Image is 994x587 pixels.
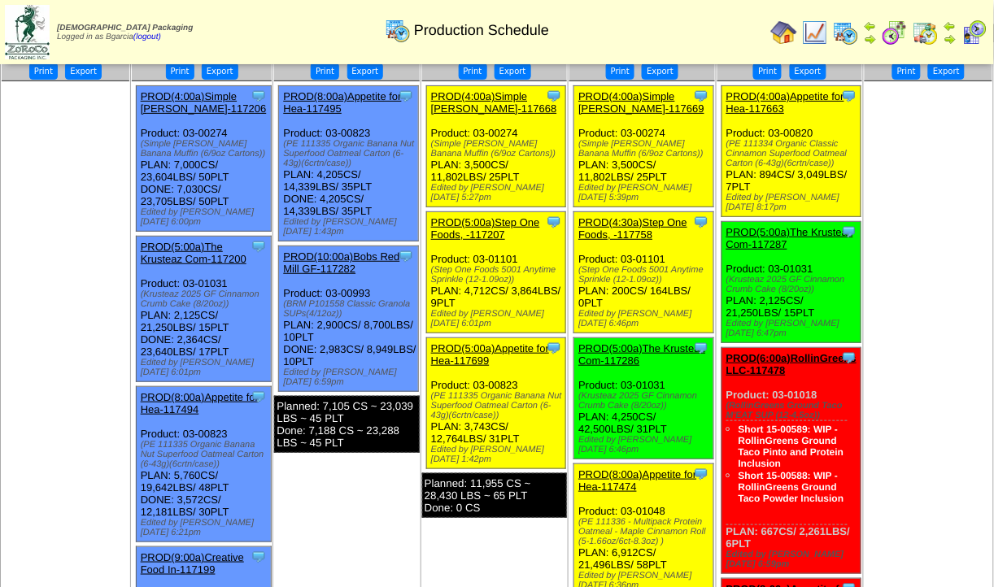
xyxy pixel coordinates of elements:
[578,468,696,493] a: PROD(8:00a)Appetite for Hea-117474
[546,214,562,230] img: Tooltip
[913,20,939,46] img: calendarinout.gif
[944,33,957,46] img: arrowright.gif
[431,342,549,367] a: PROD(5:00a)Appetite for Hea-117699
[279,246,418,392] div: Product: 03-00993 PLAN: 2,900CS / 8,700LBS / 10PLT DONE: 2,983CS / 8,949LBS / 10PLT
[722,86,861,217] div: Product: 03-00820 PLAN: 894CS / 3,049LBS / 7PLT
[928,63,965,80] button: Export
[283,217,417,237] div: Edited by [PERSON_NAME] [DATE] 1:43pm
[578,517,713,546] div: (PE 111336 - Multipack Protein Oatmeal - Maple Cinnamon Roll (5-1.66oz/6ct-8.3oz) )
[739,470,844,504] a: Short 15-00588: WIP - RollinGreens Ground Taco Powder Inclusion
[726,550,861,569] div: Edited by [PERSON_NAME] [DATE] 6:59pm
[578,435,713,454] div: Edited by [PERSON_NAME] [DATE] 6:46pm
[311,63,339,80] button: Print
[726,352,857,376] a: PROD(6:00a)RollinGreens LLC-117478
[726,193,861,212] div: Edited by [PERSON_NAME] [DATE] 8:17pm
[385,17,411,43] img: calendarprod.gif
[726,226,853,250] a: PROD(5:00a)The Krusteaz Com-117287
[141,90,267,115] a: PROD(4:00a)Simple [PERSON_NAME]-117206
[398,88,414,104] img: Tooltip
[841,224,857,240] img: Tooltip
[578,183,713,202] div: Edited by [PERSON_NAME] [DATE] 5:39pm
[726,319,861,338] div: Edited by [PERSON_NAME] [DATE] 6:47pm
[141,289,271,309] div: (Krusteaz 2025 GF Cinnamon Crumb Cake (8/20oz))
[414,22,549,39] span: Production Schedule
[578,216,687,241] a: PROD(4:30a)Step One Foods, -117758
[578,342,705,367] a: PROD(5:00a)The Krusteaz Com-117286
[426,86,565,207] div: Product: 03-00274 PLAN: 3,500CS / 11,802LBS / 25PLT
[578,139,713,159] div: (Simple [PERSON_NAME] Banana Muffin (6/9oz Cartons))
[574,212,713,333] div: Product: 03-01101 PLAN: 200CS / 164LBS / 0PLT
[426,338,565,469] div: Product: 03-00823 PLAN: 3,743CS / 12,764LBS / 31PLT
[693,88,709,104] img: Tooltip
[431,445,565,464] div: Edited by [PERSON_NAME] [DATE] 1:42pm
[422,473,567,518] div: Planned: 11,955 CS ~ 28,430 LBS ~ 65 PLT Done: 0 CS
[693,340,709,356] img: Tooltip
[693,214,709,230] img: Tooltip
[546,340,562,356] img: Tooltip
[133,33,161,41] a: (logout)
[459,63,487,80] button: Print
[251,88,267,104] img: Tooltip
[574,86,713,207] div: Product: 03-00274 PLAN: 3,500CS / 11,802LBS / 25PLT
[141,358,271,377] div: Edited by [PERSON_NAME] [DATE] 6:01pm
[141,551,244,576] a: PROD(9:00a)Creative Food In-117199
[574,338,713,459] div: Product: 03-01031 PLAN: 4,250CS / 42,500LBS / 31PLT
[431,216,540,241] a: PROD(5:00a)Step One Foods, -117207
[495,63,531,80] button: Export
[882,20,908,46] img: calendarblend.gif
[283,90,401,115] a: PROD(8:00a)Appetite for Hea-117495
[57,24,193,33] span: [DEMOGRAPHIC_DATA] Packaging
[431,90,557,115] a: PROD(4:00a)Simple [PERSON_NAME]-117668
[578,391,713,411] div: (Krusteaz 2025 GF Cinnamon Crumb Cake (8/20oz))
[802,20,828,46] img: line_graph.gif
[141,518,271,537] div: Edited by [PERSON_NAME] [DATE] 6:21pm
[136,387,271,542] div: Product: 03-00823 PLAN: 5,760CS / 19,642LBS / 48PLT DONE: 3,572CS / 12,181LBS / 30PLT
[864,20,877,33] img: arrowleft.gif
[166,63,194,80] button: Print
[726,401,861,420] div: (RollinGreens Ground Taco M'EAT SUP (12-4.5oz))
[141,241,246,265] a: PROD(5:00a)The Krusteaz Com-117200
[606,63,634,80] button: Print
[202,63,238,80] button: Export
[5,5,50,59] img: zoroco-logo-small.webp
[136,86,271,232] div: Product: 03-00274 PLAN: 7,000CS / 23,604LBS / 50PLT DONE: 7,030CS / 23,705LBS / 50PLT
[274,396,419,453] div: Planned: 7,105 CS ~ 23,039 LBS ~ 45 PLT Done: 7,188 CS ~ 23,288 LBS ~ 45 PLT
[726,275,861,294] div: (Krusteaz 2025 GF Cinnamon Crumb Cake (8/20oz))
[431,139,565,159] div: (Simple [PERSON_NAME] Banana Muffin (6/9oz Cartons))
[283,250,399,275] a: PROD(10:00a)Bobs Red Mill GF-117282
[347,63,384,80] button: Export
[726,139,861,168] div: (PE 111334 Organic Classic Cinnamon Superfood Oatmeal Carton (6-43g)(6crtn/case))
[141,391,259,415] a: PROD(8:00a)Appetite for Hea-117494
[283,299,417,319] div: (BRM P101558 Classic Granola SUPs(4/12oz))
[431,265,565,285] div: (Step One Foods 5001 Anytime Sprinkle (12-1.09oz))
[141,139,271,159] div: (Simple [PERSON_NAME] Banana Muffin (6/9oz Cartons))
[279,86,418,241] div: Product: 03-00823 PLAN: 4,205CS / 14,339LBS / 35PLT DONE: 4,205CS / 14,339LBS / 35PLT
[546,88,562,104] img: Tooltip
[739,424,844,469] a: Short 15-00589: WIP - RollinGreens Ground Taco Pinto and Protein Inclusion
[283,139,417,168] div: (PE 111335 Organic Banana Nut Superfood Oatmeal Carton (6-43g)(6crtn/case))
[722,348,861,574] div: Product: 03-01018 PLAN: 667CS / 2,261LBS / 6PLT
[726,90,844,115] a: PROD(4:00a)Appetite for Hea-117663
[398,248,414,264] img: Tooltip
[431,183,565,202] div: Edited by [PERSON_NAME] [DATE] 5:27pm
[251,238,267,254] img: Tooltip
[722,222,861,343] div: Product: 03-01031 PLAN: 2,125CS / 21,250LBS / 15PLT
[141,207,271,227] div: Edited by [PERSON_NAME] [DATE] 6:00pm
[642,63,678,80] button: Export
[136,237,271,382] div: Product: 03-01031 PLAN: 2,125CS / 21,250LBS / 15PLT DONE: 2,364CS / 23,640LBS / 17PLT
[790,63,826,80] button: Export
[753,63,782,80] button: Print
[251,549,267,565] img: Tooltip
[961,20,987,46] img: calendarcustomer.gif
[29,63,58,80] button: Print
[693,466,709,482] img: Tooltip
[283,367,417,387] div: Edited by [PERSON_NAME] [DATE] 6:59pm
[771,20,797,46] img: home.gif
[65,63,102,80] button: Export
[864,33,877,46] img: arrowright.gif
[431,391,565,420] div: (PE 111335 Organic Banana Nut Superfood Oatmeal Carton (6-43g)(6crtn/case))
[944,20,957,33] img: arrowleft.gif
[892,63,921,80] button: Print
[578,90,704,115] a: PROD(4:00a)Simple [PERSON_NAME]-117669
[841,350,857,366] img: Tooltip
